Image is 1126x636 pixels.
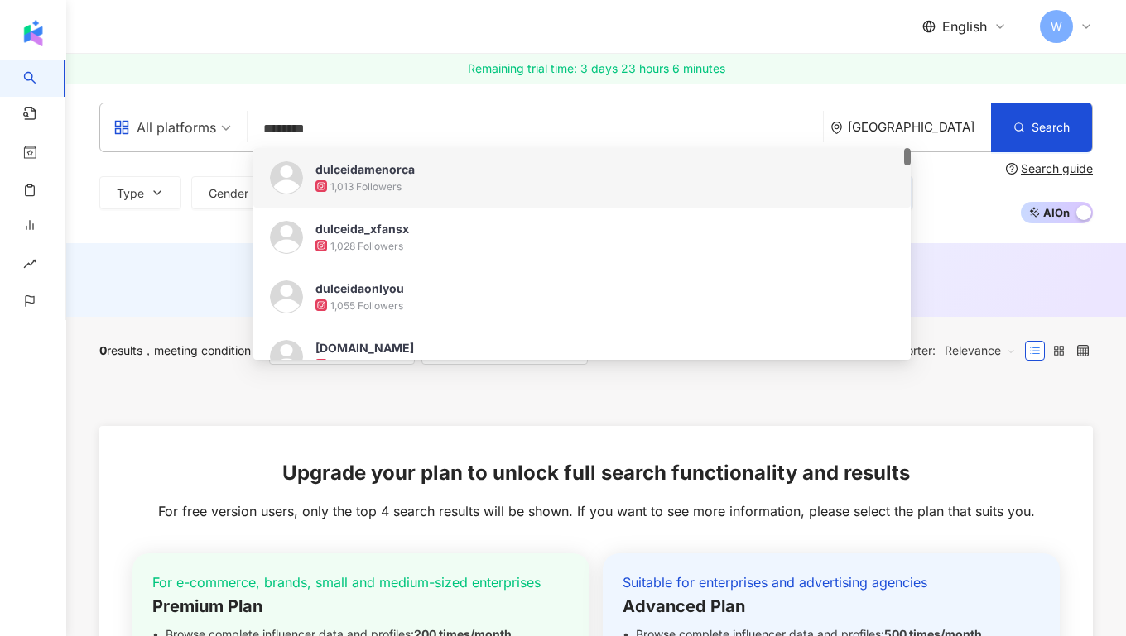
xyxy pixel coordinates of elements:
span: appstore [113,119,130,136]
span: Gender [209,187,248,200]
img: KOL Avatar [270,280,303,313]
span: rise [23,247,36,285]
div: dulceidaonlyou [315,280,404,297]
div: Advanced Plan [623,595,1040,618]
img: KOL Avatar [270,340,303,373]
a: search [23,60,83,98]
span: environment [830,122,843,134]
div: results [99,344,142,357]
div: 1,055 Followers [330,299,403,313]
div: Search guide [1021,162,1093,175]
span: For free version users, only the top 4 search results will be shown. If you want to see more info... [158,502,1035,520]
div: [DOMAIN_NAME] [315,340,414,356]
div: Premium Plan [152,595,570,618]
div: All platforms [113,114,216,141]
span: W [1051,17,1062,36]
span: Type [117,187,144,200]
span: 0 [99,343,107,357]
button: Type [99,176,181,209]
div: dulceida_xfansx [315,221,409,237]
span: question-circle [1006,163,1018,175]
button: Search [991,103,1092,152]
span: English [942,17,987,36]
a: Remaining trial time: 3 days 23 hours 6 minutes [66,54,1126,84]
span: Search [1032,121,1070,134]
div: Sorter: [899,337,1025,364]
div: 1,067 Followers [330,358,403,372]
div: For e-commerce, brands, small and medium-sized enterprises [152,573,570,591]
div: 1,013 Followers [330,179,402,194]
span: Upgrade your plan to unlock full search functionality and results [282,459,910,487]
img: KOL Avatar [270,161,303,194]
span: Relevance [945,337,1016,364]
div: 1,028 Followers [330,239,403,253]
div: [GEOGRAPHIC_DATA] [848,120,991,134]
img: KOL Avatar [270,221,303,254]
img: logo icon [20,20,46,46]
div: dulceidamenorca [315,161,415,178]
button: Gender [191,176,286,209]
span: meeting condition ： [142,343,262,357]
div: Suitable for enterprises and advertising agencies [623,573,1040,591]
